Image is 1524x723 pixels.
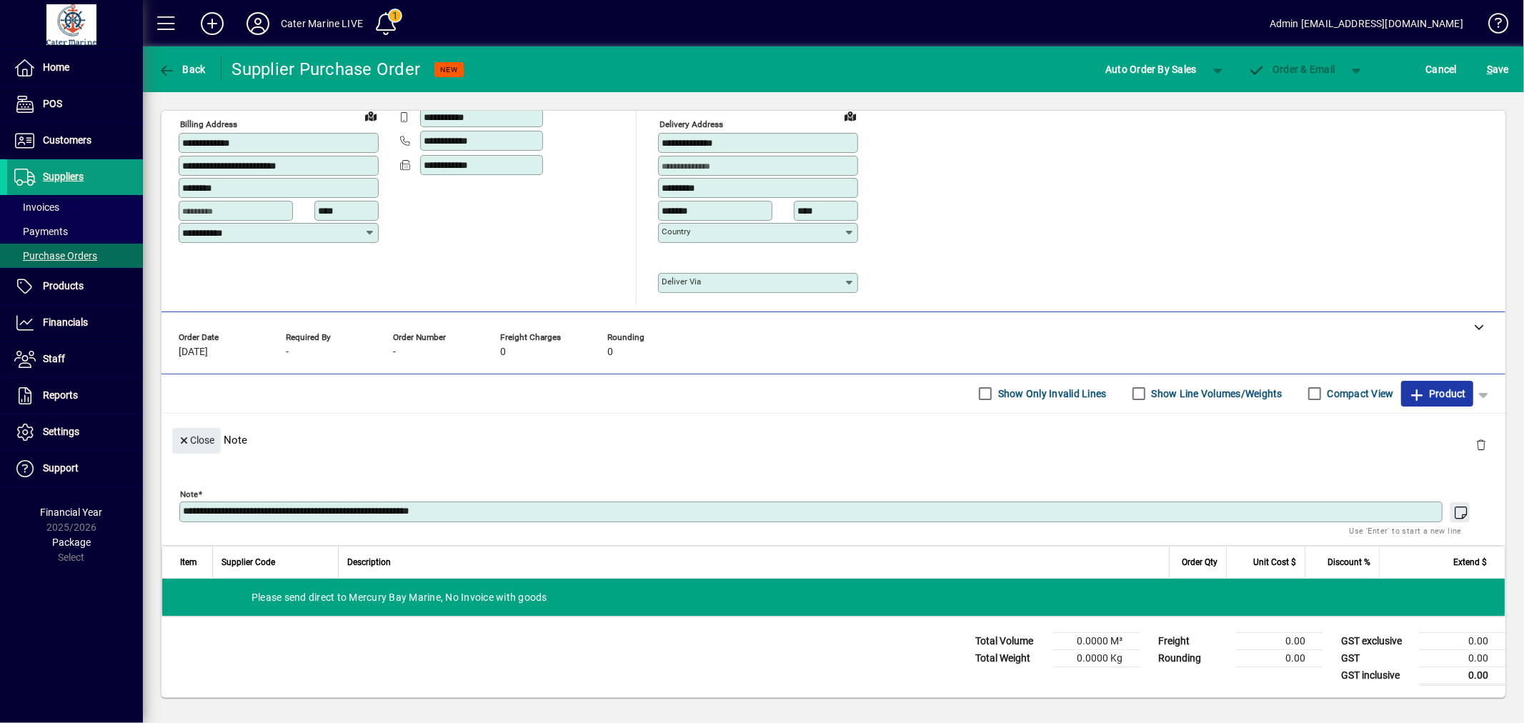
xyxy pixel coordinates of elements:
div: Admin [EMAIL_ADDRESS][DOMAIN_NAME] [1270,12,1463,35]
mat-label: Note [180,489,198,499]
app-page-header-button: Back [143,56,221,82]
a: POS [7,86,143,122]
td: GST exclusive [1334,632,1420,649]
td: 0.00 [1237,649,1323,667]
div: Supplier Purchase Order [232,58,421,81]
span: Cancel [1426,58,1458,81]
span: POS [43,98,62,109]
button: Cancel [1423,56,1461,82]
td: 0.0000 Kg [1054,649,1140,667]
td: 0.0000 M³ [1054,632,1140,649]
a: View on map [839,104,862,127]
td: GST [1334,649,1420,667]
span: - [393,346,396,358]
a: Support [7,451,143,487]
span: Unit Cost $ [1253,554,1296,570]
app-page-header-button: Close [169,434,224,447]
span: Order Qty [1182,554,1217,570]
span: Package [52,537,91,548]
button: Auto Order By Sales [1098,56,1204,82]
a: Knowledge Base [1478,3,1506,49]
span: Financial Year [41,507,103,518]
a: Invoices [7,195,143,219]
label: Show Line Volumes/Weights [1149,387,1283,401]
span: NEW [440,65,458,74]
a: Purchase Orders [7,244,143,268]
td: 0.00 [1420,667,1505,684]
button: Product [1401,381,1473,407]
button: Close [172,428,221,454]
a: Payments [7,219,143,244]
td: Freight [1151,632,1237,649]
span: Customers [43,134,91,146]
a: View on map [359,104,382,127]
td: 0.00 [1420,632,1505,649]
td: Rounding [1151,649,1237,667]
a: Staff [7,341,143,377]
span: Supplier Code [221,554,275,570]
mat-label: Country [662,226,690,236]
label: Show Only Invalid Lines [995,387,1107,401]
td: 0.00 [1237,632,1323,649]
span: Product [1408,382,1466,405]
div: Please send direct to Mercury Bay Marine, No Invoice with goods [162,579,1505,616]
span: Back [158,64,206,75]
span: Financials [43,316,88,328]
span: 0 [500,346,506,358]
a: Reports [7,378,143,414]
button: Add [189,11,235,36]
span: Invoices [14,201,59,213]
span: Close [178,429,215,452]
span: Reports [43,389,78,401]
span: Auto Order By Sales [1105,58,1197,81]
span: Support [43,462,79,474]
button: Delete [1464,428,1498,462]
button: Back [154,56,209,82]
a: Settings [7,414,143,450]
span: Home [43,61,69,73]
td: GST inclusive [1334,667,1420,684]
span: Item [180,554,197,570]
a: Home [7,50,143,86]
mat-hint: Use 'Enter' to start a new line [1350,522,1462,539]
span: Staff [43,353,65,364]
span: ave [1487,58,1509,81]
button: Profile [235,11,281,36]
span: Payments [14,226,68,237]
div: Cater Marine LIVE [281,12,363,35]
td: Total Weight [968,649,1054,667]
a: Products [7,269,143,304]
span: S [1487,64,1493,75]
span: Products [43,280,84,291]
span: Order & Email [1248,64,1335,75]
span: Suppliers [43,171,84,182]
mat-label: Deliver via [662,276,701,286]
span: 0 [607,346,613,358]
button: Order & Email [1241,56,1343,82]
button: Save [1483,56,1513,82]
label: Compact View [1325,387,1394,401]
span: Discount % [1328,554,1370,570]
app-page-header-button: Delete [1464,438,1498,451]
span: Settings [43,426,79,437]
span: Purchase Orders [14,250,97,261]
a: Financials [7,305,143,341]
span: Extend $ [1453,554,1487,570]
div: Note [161,414,1505,466]
td: Total Volume [968,632,1054,649]
span: [DATE] [179,346,208,358]
span: - [286,346,289,358]
span: Description [347,554,391,570]
a: Customers [7,123,143,159]
td: 0.00 [1420,649,1505,667]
